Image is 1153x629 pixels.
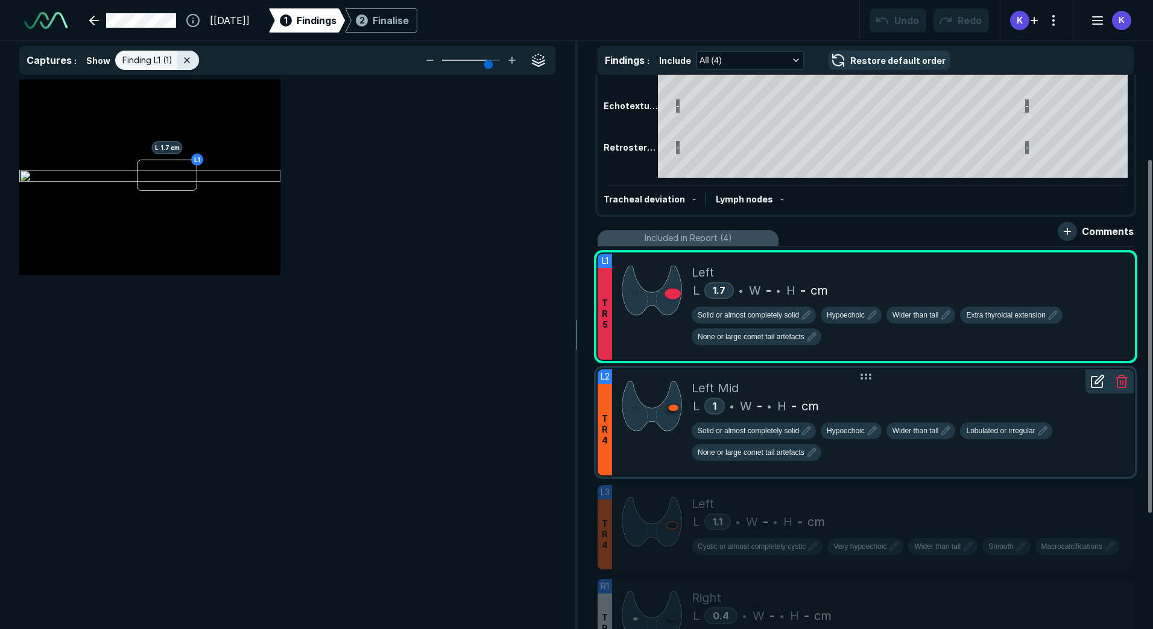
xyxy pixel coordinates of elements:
img: See-Mode Logo [24,12,68,29]
li: L3TR4LeftL1.1•W-•H-cm [598,485,1134,569]
span: H [783,513,792,531]
button: avatar-name [1083,8,1134,33]
span: cm [801,397,819,415]
span: H [786,281,795,299]
span: : [647,55,649,66]
button: Restore default order [829,51,950,70]
span: cm [807,513,825,531]
span: Lymph nodes [716,194,773,204]
span: None or large comet tail artefacts [698,331,804,342]
span: Left Mid [692,379,739,397]
span: L [693,397,700,415]
span: K [1017,14,1023,27]
li: L2TR4Left MidL1•W-•H-cm [598,369,1134,475]
span: - [692,194,696,204]
div: avatar-name [1010,11,1029,30]
span: cm [810,281,828,299]
span: 1 [284,14,288,27]
span: L2 [601,370,610,383]
span: Smooth [988,541,1013,552]
span: - [757,397,762,415]
span: Lobulated or irregular [966,425,1035,436]
span: • [780,609,784,623]
span: Very hypoechoic [833,541,886,552]
span: Wider than tall [914,541,961,552]
span: L [693,281,700,299]
img: FjpdEgAAAAZJREFUAwCxwDFHrOYHUAAAAABJRU5ErkJggg== [622,263,682,317]
div: 2Finalise [345,8,417,33]
span: Comments [1082,224,1134,239]
span: Hypoechoic [827,310,865,321]
span: R1 [601,580,609,593]
div: avatar-name [1112,11,1131,30]
span: L1 [602,254,608,268]
span: • [739,283,743,298]
span: 0.4 [713,610,729,622]
span: W [740,397,752,415]
span: L 1.7 cm [152,141,183,154]
span: Tracheal deviation [604,194,685,204]
span: cm [814,607,832,625]
span: - [766,281,771,299]
span: - [763,513,768,531]
span: T R 4 [602,413,608,446]
img: +YjeGUAAAAGSURBVAMAaw32v0ulYBkAAAAASUVORK5CYII= [622,495,682,548]
span: H [777,397,786,415]
span: - [800,281,806,299]
span: W [746,513,758,531]
span: - [797,513,803,531]
span: Include [659,54,691,67]
span: Included in Report (4) [645,231,732,245]
span: Left [692,263,714,281]
span: • [736,515,740,529]
span: Solid or almost completely solid [698,425,799,436]
span: All (4) [700,54,722,67]
img: zPAhHUAAAAGSURBVAMAFEuLsAbAO4sAAAAASUVORK5CYII= [622,379,682,433]
span: T R 4 [602,518,608,551]
span: 1.7 [713,284,725,296]
a: See-Mode Logo [19,7,72,34]
span: 2 [359,14,365,27]
span: - [780,194,784,204]
span: Finding L1 (1) [122,54,172,67]
span: L [693,513,700,531]
span: 1.1 [713,516,722,528]
li: L1TR5LeftL1.7•W-•H-cm [598,254,1134,360]
span: Macrocalcifications [1041,541,1102,552]
span: • [730,399,734,413]
span: - [804,607,809,625]
span: Wider than tall [892,425,939,436]
span: Captures [27,54,72,66]
span: • [776,283,780,298]
span: - [791,397,797,415]
button: Undo [870,8,926,33]
span: Cystic or almost completely cystic [698,541,806,552]
span: Hypoechoic [827,425,865,436]
span: L [693,607,700,625]
button: Redo [933,8,989,33]
span: T R 5 [602,298,608,330]
div: Finalise [373,13,409,28]
span: Wider than tall [892,310,939,321]
span: Findings [297,13,336,28]
span: K [1119,14,1125,27]
span: Solid or almost completely solid [698,310,799,321]
span: • [767,399,771,413]
span: [[DATE]] [210,13,250,28]
span: : [74,55,77,66]
span: Show [86,54,110,67]
span: • [742,609,747,623]
span: 1 [713,400,716,412]
span: H [790,607,799,625]
span: - [769,607,775,625]
span: L3 [601,486,610,499]
span: Extra thyroidal extension [966,310,1045,321]
span: None or large comet tail artefacts [698,447,804,458]
div: 1Findings [269,8,345,33]
span: W [753,607,765,625]
span: Left [692,495,714,513]
span: Right [692,589,721,607]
